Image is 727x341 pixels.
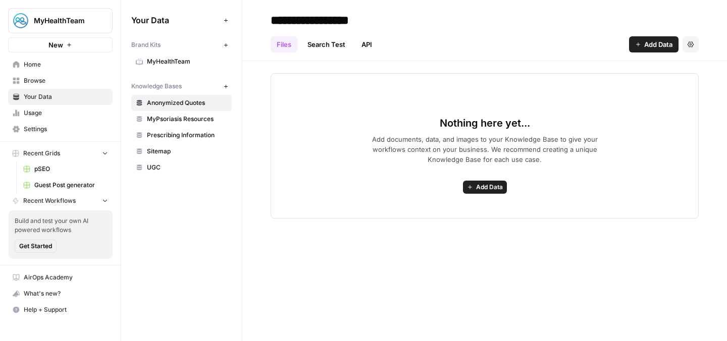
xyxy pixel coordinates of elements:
[8,302,113,318] button: Help + Support
[15,216,107,235] span: Build and test your own AI powered workflows
[476,183,503,192] span: Add Data
[131,143,232,159] a: Sitemap
[8,89,113,105] a: Your Data
[463,181,507,194] button: Add Data
[147,147,227,156] span: Sitemap
[131,82,182,91] span: Knowledge Bases
[301,36,351,52] a: Search Test
[629,36,679,52] button: Add Data
[8,121,113,137] a: Settings
[19,161,113,177] a: pSEO
[271,36,297,52] a: Files
[12,12,30,30] img: MyHealthTeam Logo
[8,56,113,73] a: Home
[24,273,108,282] span: AirOps Academy
[8,73,113,89] a: Browse
[147,98,227,107] span: Anonymized Quotes
[24,108,108,118] span: Usage
[24,92,108,101] span: Your Data
[23,196,76,205] span: Recent Workflows
[24,125,108,134] span: Settings
[24,305,108,314] span: Help + Support
[147,115,227,124] span: MyPsoriasis Resources
[23,149,60,158] span: Recent Grids
[131,95,232,111] a: Anonymized Quotes
[355,36,378,52] a: API
[131,40,161,49] span: Brand Kits
[34,164,108,174] span: pSEO
[24,60,108,69] span: Home
[131,159,232,176] a: UGC
[34,16,95,26] span: MyHealthTeam
[15,240,57,253] button: Get Started
[8,105,113,121] a: Usage
[48,40,63,50] span: New
[8,8,113,33] button: Workspace: MyHealthTeam
[34,181,108,190] span: Guest Post generator
[440,116,530,130] span: Nothing here yet...
[131,127,232,143] a: Prescribing Information
[131,53,232,70] a: MyHealthTeam
[8,193,113,208] button: Recent Workflows
[9,286,112,301] div: What's new?
[644,39,672,49] span: Add Data
[147,163,227,172] span: UGC
[19,177,113,193] a: Guest Post generator
[8,286,113,302] button: What's new?
[8,37,113,52] button: New
[147,131,227,140] span: Prescribing Information
[8,146,113,161] button: Recent Grids
[19,242,52,251] span: Get Started
[147,57,227,66] span: MyHealthTeam
[131,111,232,127] a: MyPsoriasis Resources
[24,76,108,85] span: Browse
[131,14,220,26] span: Your Data
[355,134,614,164] span: Add documents, data, and images to your Knowledge Base to give your workflows context on your bus...
[8,269,113,286] a: AirOps Academy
